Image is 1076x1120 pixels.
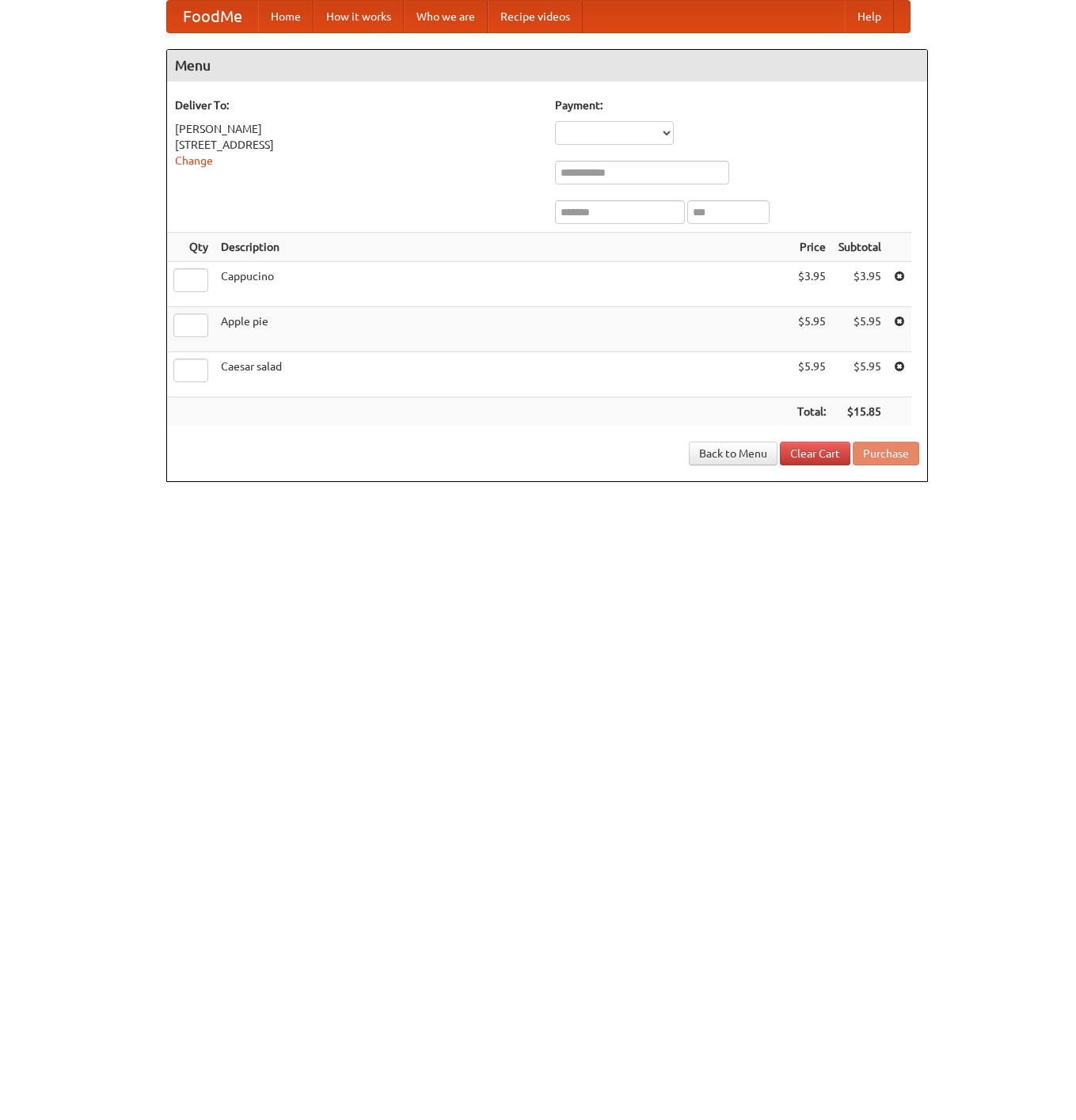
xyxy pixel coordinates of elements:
[175,154,213,167] a: Change
[314,1,404,32] a: How it works
[215,262,791,307] td: Cappucino
[175,121,539,137] div: [PERSON_NAME]
[791,397,832,427] th: Total:
[791,307,832,352] td: $5.95
[258,1,314,32] a: Home
[791,262,832,307] td: $3.95
[215,233,791,262] th: Description
[167,1,258,32] a: FoodMe
[791,233,832,262] th: Price
[555,97,919,113] h5: Payment:
[832,262,888,307] td: $3.95
[832,352,888,397] td: $5.95
[832,397,888,427] th: $15.85
[845,1,894,32] a: Help
[780,442,850,465] a: Clear Cart
[832,233,888,262] th: Subtotal
[832,307,888,352] td: $5.95
[175,137,539,153] div: [STREET_ADDRESS]
[215,307,791,352] td: Apple pie
[215,352,791,397] td: Caesar salad
[175,97,539,113] h5: Deliver To:
[689,442,778,465] a: Back to Menu
[167,233,215,262] th: Qty
[488,1,583,32] a: Recipe videos
[791,352,832,397] td: $5.95
[167,50,927,82] h4: Menu
[404,1,488,32] a: Who we are
[853,442,919,465] button: Purchase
